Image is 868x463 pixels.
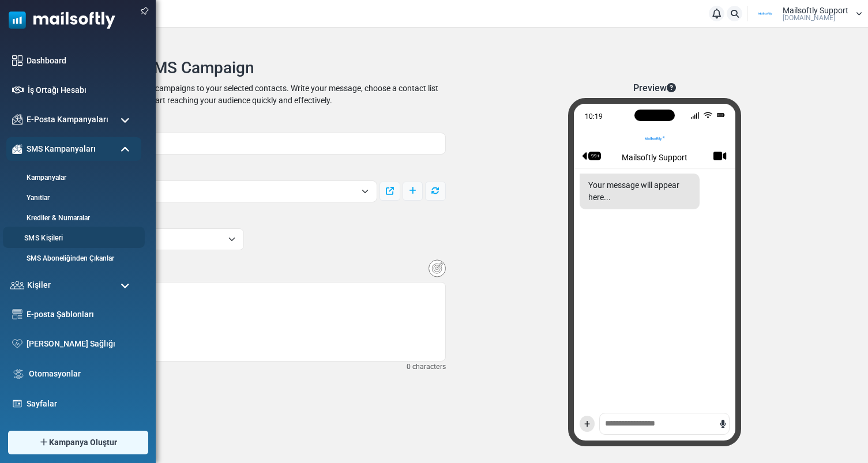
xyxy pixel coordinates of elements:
img: campaigns-icon.png [12,114,22,125]
div: Your message will appear here... [580,174,700,209]
span: E-Posta Kampanyaları [27,114,108,126]
a: Krediler & Numaralar [6,213,138,223]
a: User Logo Mailsoftly Support [DOMAIN_NAME] [751,5,862,22]
h3: Create New SMS Campaign [49,58,856,78]
div: 10:19 [585,111,686,119]
a: Kampanyalar [6,172,138,183]
a: E-posta Şablonları [27,308,136,321]
a: Yanıtlar [6,193,138,203]
span: Kampanya Oluştur [49,436,117,449]
span: SMS Kampanyaları [27,143,96,155]
a: Sayfalar [27,398,136,410]
small: 0 characters [407,362,446,372]
img: contacts-icon.svg [10,281,24,289]
a: SMS Kişileri [3,233,141,244]
a: [PERSON_NAME] Sağlığı [27,338,136,350]
span: [DOMAIN_NAME] [783,14,835,21]
img: dashboard-icon.svg [12,55,22,66]
a: Otomasyonlar [29,368,136,380]
i: This is a visual preview of how your message may appear on a phone. The appearance may vary depen... [667,83,676,92]
img: landing_pages.svg [12,398,22,409]
a: İş Ortağı Hesabı [28,84,136,96]
span: Mailsoftly Support [783,6,848,14]
div: Easily create and send SMS campaigns to your selected contacts. Write your message, choose a cont... [56,82,446,107]
img: Insert Variable [429,259,446,277]
a: SMS Aboneliğinden Çıkanlar [6,253,138,264]
a: Dashboard [27,55,136,67]
h6: Preview [633,82,676,93]
img: workflow.svg [12,367,25,381]
span: Pp [63,185,356,198]
img: domain-health-icon.svg [12,339,22,348]
img: User Logo [751,5,780,22]
span: Pp [56,180,377,202]
img: campaigns-icon-active.png [12,144,22,154]
span: Kişiler [27,279,51,291]
img: email-templates-icon.svg [12,309,22,319]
